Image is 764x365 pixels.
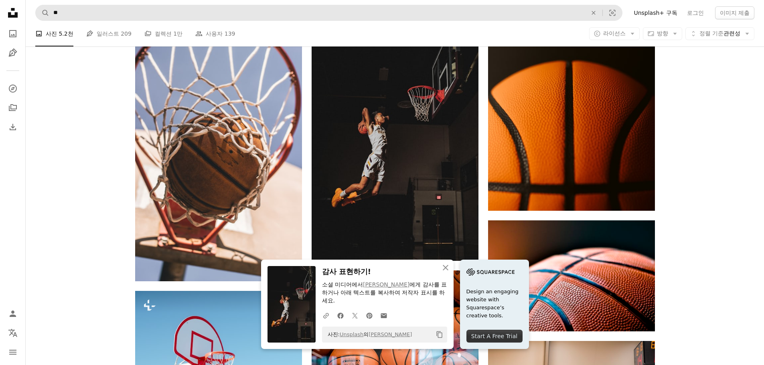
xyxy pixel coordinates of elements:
[362,307,377,323] a: Pinterest에 공유
[603,30,626,36] span: 라이선스
[488,100,655,107] a: 검은 배경에 농구공의 클로즈업
[5,325,21,341] button: 언어
[699,30,740,38] span: 관련성
[225,29,235,38] span: 139
[589,27,640,40] button: 라이선스
[195,21,235,46] a: 사용자 139
[585,5,602,20] button: 삭제
[466,288,523,320] span: Design an engaging website with Squarespace’s creative tools.
[333,307,348,323] a: Facebook에 공유
[685,27,754,40] button: 정렬 기준관련성
[324,328,412,341] span: 사진: 의
[322,281,447,305] p: 소셜 미디어에서 에게 감사를 표하거나 아래 텍스트를 복사하여 저작자 표시를 하세요.
[643,27,682,40] button: 방향
[5,344,21,360] button: 메뉴
[86,21,132,46] a: 일러스트 209
[312,132,478,139] a: 농구 코트에서 농구를 하는 2명의 소년
[121,29,132,38] span: 209
[173,29,182,38] span: 1만
[715,6,754,19] button: 이미지 제출
[5,119,21,135] a: 다운로드 내역
[488,220,655,331] img: 갈색과 검은 색 농구 공
[629,6,682,19] a: Unsplash+ 구독
[348,307,362,323] a: Twitter에 공유
[460,260,529,349] a: Design an engaging website with Squarespace’s creative tools.Start A Free Trial
[5,5,21,22] a: 홈 — Unsplash
[369,331,412,337] a: [PERSON_NAME]
[35,5,622,21] form: 사이트 전체에서 이미지 찾기
[5,45,21,61] a: 일러스트
[5,306,21,322] a: 로그인 / 가입
[466,266,515,278] img: file-1705255347840-230a6ab5bca9image
[488,272,655,279] a: 갈색과 검은 색 농구 공
[5,100,21,116] a: 컬렉션
[135,153,302,160] a: 링 위의 농구
[5,81,21,97] a: 탐색
[36,5,49,20] button: Unsplash 검색
[466,330,523,343] div: Start A Free Trial
[135,343,302,350] a: a red and white basketball hoop with a clear blue sky in the background
[5,26,21,42] a: 사진
[340,331,363,337] a: Unsplash
[312,11,478,261] img: 농구 코트에서 농구를 하는 2명의 소년
[657,30,668,36] span: 방향
[144,21,182,46] a: 컬렉션 1만
[682,6,709,19] a: 로그인
[433,328,446,341] button: 클립보드에 복사하기
[363,281,409,288] a: [PERSON_NAME]
[377,307,391,323] a: 이메일로 공유에 공유
[322,266,447,278] h3: 감사 표현하기!
[699,30,723,36] span: 정렬 기준
[603,5,622,20] button: 시각적 검색
[135,31,302,281] img: 링 위의 농구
